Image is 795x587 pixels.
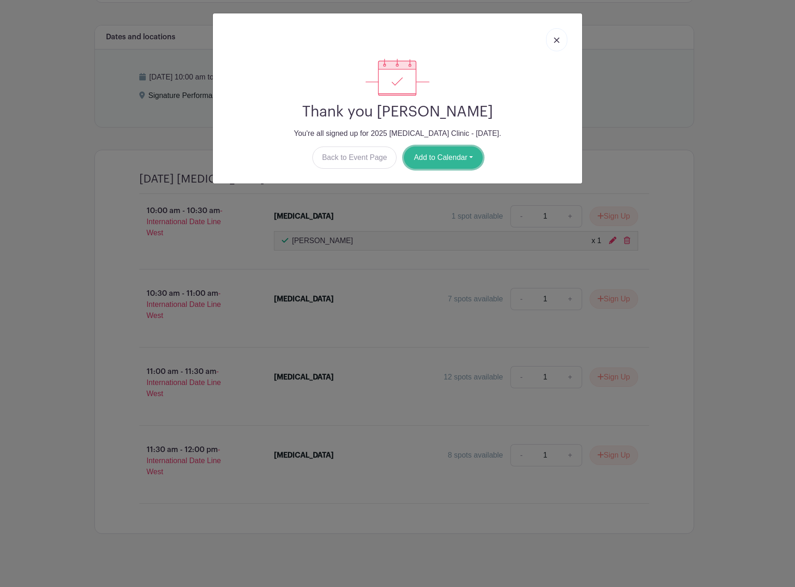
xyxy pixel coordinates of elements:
[220,103,575,121] h2: Thank you [PERSON_NAME]
[366,59,429,96] img: signup_complete-c468d5dda3e2740ee63a24cb0ba0d3ce5d8a4ecd24259e683200fb1569d990c8.svg
[312,147,397,169] a: Back to Event Page
[220,128,575,139] p: You're all signed up for 2025 [MEDICAL_DATA] Clinic - [DATE].
[404,147,483,169] button: Add to Calendar
[554,37,559,43] img: close_button-5f87c8562297e5c2d7936805f587ecaba9071eb48480494691a3f1689db116b3.svg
